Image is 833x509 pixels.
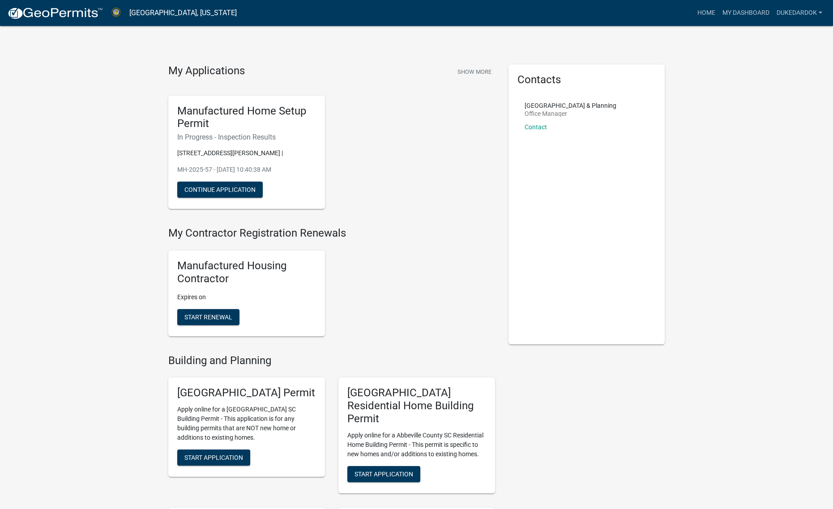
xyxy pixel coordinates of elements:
a: Home [694,4,719,21]
span: Start Application [184,454,243,461]
p: Expires on [177,293,316,302]
button: Start Application [177,450,250,466]
p: Apply online for a Abbeville County SC Residential Home Building Permit - This permit is specific... [347,431,486,459]
button: Show More [454,64,495,79]
h4: My Contractor Registration Renewals [168,227,495,240]
h5: Manufactured Housing Contractor [177,259,316,285]
span: Start Renewal [184,313,232,320]
h4: My Applications [168,64,245,78]
h5: Contacts [517,73,656,86]
button: Continue Application [177,182,263,198]
p: Office Manager [525,110,616,117]
button: Start Application [347,466,420,482]
button: Start Renewal [177,309,239,325]
h6: In Progress - Inspection Results [177,133,316,141]
a: DukeDardok [773,4,826,21]
h5: [GEOGRAPHIC_DATA] Permit [177,386,316,399]
a: [GEOGRAPHIC_DATA], [US_STATE] [129,5,237,21]
a: Contact [525,123,547,131]
wm-registration-list-section: My Contractor Registration Renewals [168,227,495,343]
span: Start Application [355,470,413,477]
img: Abbeville County, South Carolina [110,7,122,19]
h5: Manufactured Home Setup Permit [177,105,316,131]
p: [GEOGRAPHIC_DATA] & Planning [525,102,616,109]
h4: Building and Planning [168,354,495,367]
p: Apply online for a [GEOGRAPHIC_DATA] SC Building Permit - This application is for any building pe... [177,405,316,442]
p: MH-2025-57 - [DATE] 10:40:38 AM [177,165,316,174]
h5: [GEOGRAPHIC_DATA] Residential Home Building Permit [347,386,486,425]
a: My Dashboard [719,4,773,21]
p: [STREET_ADDRESS][PERSON_NAME] | [177,148,316,158]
